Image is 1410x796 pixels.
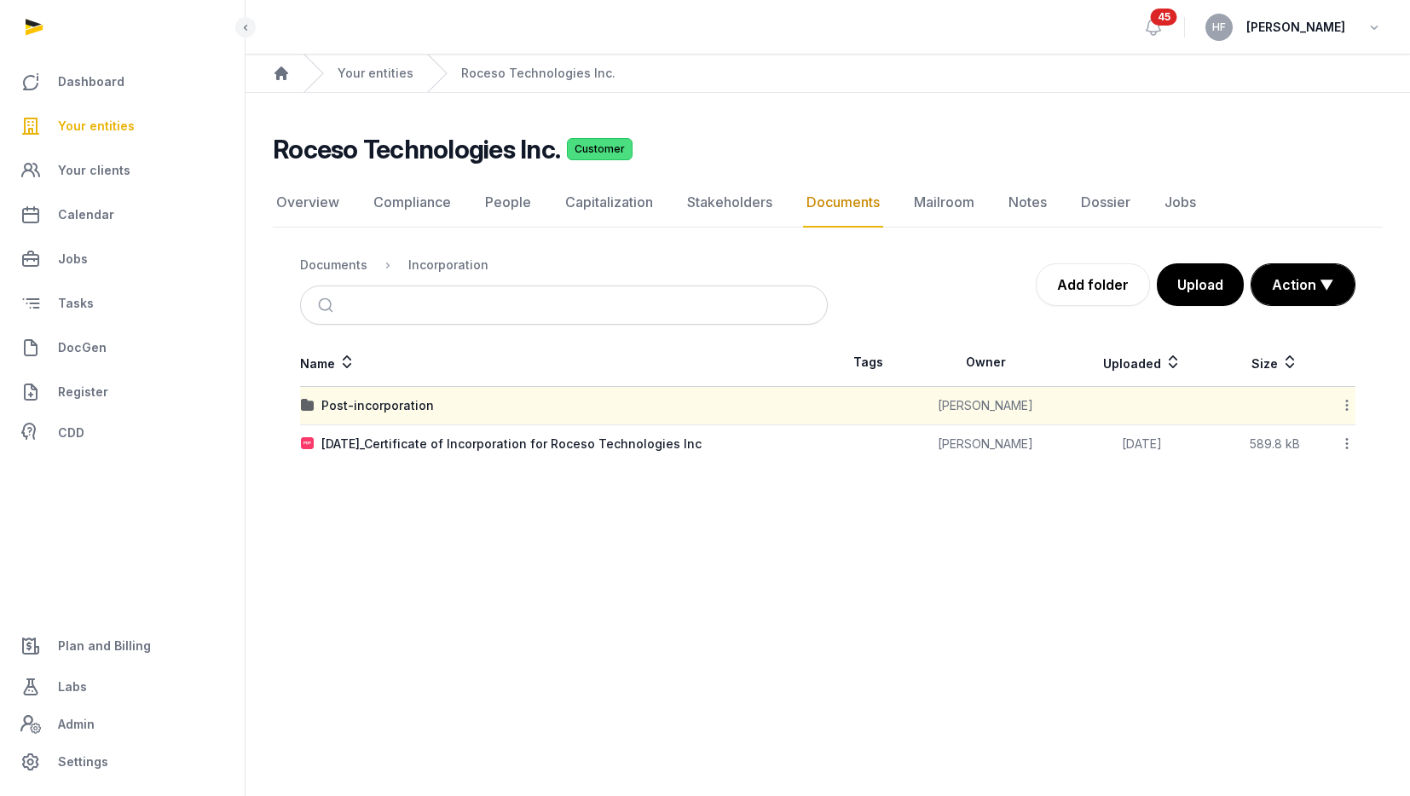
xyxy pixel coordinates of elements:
a: Tasks [14,283,231,324]
a: Dossier [1078,178,1134,228]
nav: Breadcrumb [300,245,828,286]
a: Roceso Technologies Inc. [461,65,615,82]
span: Dashboard [58,72,124,92]
span: Settings [58,752,108,772]
a: DocGen [14,327,231,368]
button: Upload [1157,263,1244,306]
a: Settings [14,741,231,782]
a: CDD [14,416,231,450]
a: Documents [803,178,883,228]
th: Tags [828,338,908,387]
span: [PERSON_NAME] [1246,17,1345,37]
a: Calendar [14,194,231,235]
a: Add folder [1036,263,1150,306]
a: Jobs [1161,178,1199,228]
th: Owner [908,338,1063,387]
h2: Roceso Technologies Inc. [273,134,560,164]
a: Register [14,372,231,412]
th: Name [300,338,828,387]
span: CDD [58,423,84,443]
button: HF [1205,14,1233,41]
a: Mailroom [910,178,978,228]
th: Size [1221,338,1328,387]
span: Your entities [58,116,135,136]
a: Labs [14,666,231,707]
a: Jobs [14,239,231,280]
img: pdf.svg [301,437,315,451]
span: 45 [1151,9,1177,26]
nav: Tabs [273,178,1383,228]
a: Notes [1005,178,1050,228]
span: HF [1212,22,1226,32]
a: People [482,178,535,228]
td: [PERSON_NAME] [908,425,1063,464]
td: 589.8 kB [1221,425,1328,464]
a: Your entities [14,106,231,147]
a: Capitalization [562,178,656,228]
div: Post-incorporation [321,397,434,414]
a: Overview [273,178,343,228]
a: Plan and Billing [14,626,231,666]
span: Tasks [58,293,94,314]
a: Admin [14,707,231,741]
span: Register [58,382,108,402]
span: Your clients [58,160,130,181]
img: folder.svg [301,399,315,412]
a: Your clients [14,150,231,191]
a: Dashboard [14,61,231,102]
span: Calendar [58,205,114,225]
span: Plan and Billing [58,636,151,656]
a: Your entities [338,65,413,82]
a: Stakeholders [684,178,776,228]
button: Action ▼ [1251,264,1355,305]
span: Jobs [58,249,88,269]
div: [DATE]_Certificate of Incorporation for Roceso Technologies Inc [321,435,702,453]
a: Compliance [370,178,454,228]
span: Customer [567,138,633,160]
span: Labs [58,677,87,697]
th: Uploaded [1063,338,1221,387]
button: Submit [308,286,348,324]
span: DocGen [58,337,107,358]
span: [DATE] [1122,436,1162,451]
span: Admin [58,714,95,735]
div: Incorporation [408,257,488,274]
div: Documents [300,257,367,274]
td: [PERSON_NAME] [908,387,1063,425]
nav: Breadcrumb [246,55,1410,93]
